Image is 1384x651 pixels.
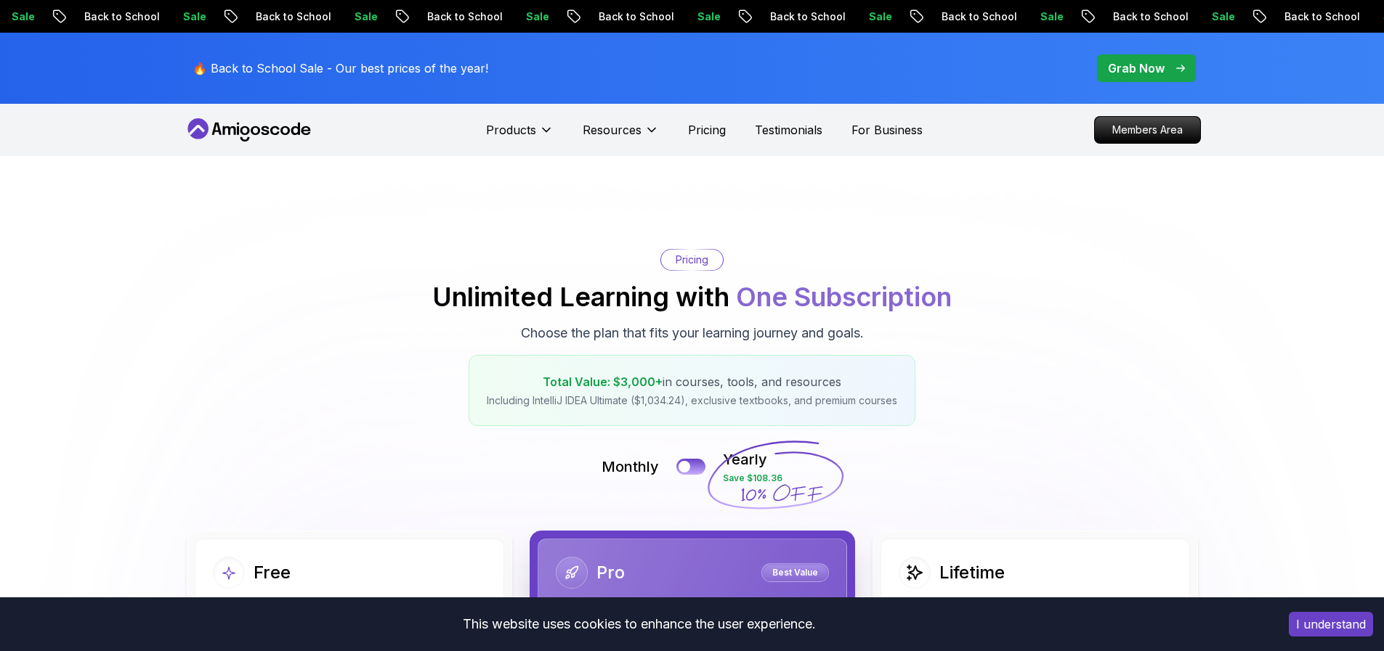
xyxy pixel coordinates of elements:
[583,121,642,139] p: Resources
[764,565,827,580] p: Best Value
[487,393,897,408] p: Including IntelliJ IDEA Ultimate ($1,034.24), exclusive textbooks, and premium courses
[486,121,536,139] p: Products
[736,281,952,313] span: One Subscription
[596,561,625,584] h2: Pro
[543,374,663,389] span: Total Value: $3,000+
[928,9,1027,24] p: Back to School
[242,9,341,24] p: Back to School
[70,9,169,24] p: Back to School
[169,9,216,24] p: Sale
[487,373,897,390] p: in courses, tools, and resources
[1095,117,1200,143] p: Members Area
[756,9,855,24] p: Back to School
[676,253,708,267] p: Pricing
[684,9,730,24] p: Sale
[939,561,1005,584] h2: Lifetime
[1271,9,1369,24] p: Back to School
[755,121,822,139] a: Testimonials
[341,9,387,24] p: Sale
[1289,612,1373,636] button: Accept cookies
[585,9,684,24] p: Back to School
[432,282,952,311] h2: Unlimited Learning with
[1108,60,1165,77] p: Grab Now
[521,323,864,343] p: Choose the plan that fits your learning journey and goals.
[254,561,291,584] h2: Free
[1094,116,1201,144] a: Members Area
[1198,9,1245,24] p: Sale
[602,456,659,477] p: Monthly
[855,9,902,24] p: Sale
[413,9,512,24] p: Back to School
[1099,9,1198,24] p: Back to School
[512,9,559,24] p: Sale
[1027,9,1073,24] p: Sale
[11,608,1267,640] div: This website uses cookies to enhance the user experience.
[851,121,923,139] a: For Business
[688,121,726,139] a: Pricing
[583,121,659,150] button: Resources
[193,60,488,77] p: 🔥 Back to School Sale - Our best prices of the year!
[486,121,554,150] button: Products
